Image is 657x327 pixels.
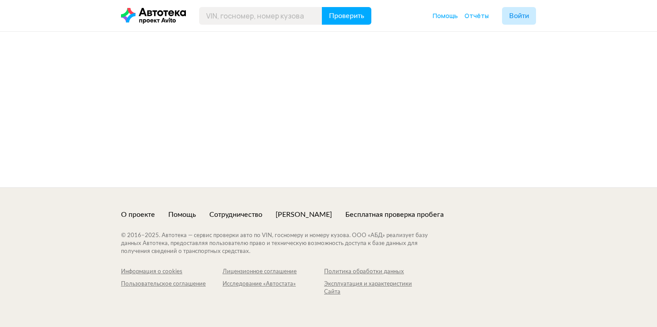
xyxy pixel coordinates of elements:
[433,11,458,20] a: Помощь
[121,268,223,276] a: Информация о cookies
[121,280,223,296] a: Пользовательское соглашение
[121,232,446,256] div: © 2016– 2025 . Автотека — сервис проверки авто по VIN, госномеру и номеру кузова. ООО «АБД» реали...
[209,210,262,219] a: Сотрудничество
[223,280,324,296] a: Исследование «Автостата»
[345,210,444,219] a: Бесплатная проверка пробега
[276,210,332,219] a: [PERSON_NAME]
[329,12,364,19] span: Проверить
[121,210,155,219] a: О проекте
[464,11,489,20] a: Отчёты
[324,280,426,296] a: Эксплуатация и характеристики Сайта
[199,7,322,25] input: VIN, госномер, номер кузова
[223,280,324,288] div: Исследование «Автостата»
[223,268,324,276] a: Лицензионное соглашение
[324,268,426,276] a: Политика обработки данных
[322,7,371,25] button: Проверить
[509,12,529,19] span: Войти
[168,210,196,219] a: Помощь
[502,7,536,25] button: Войти
[121,280,223,288] div: Пользовательское соглашение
